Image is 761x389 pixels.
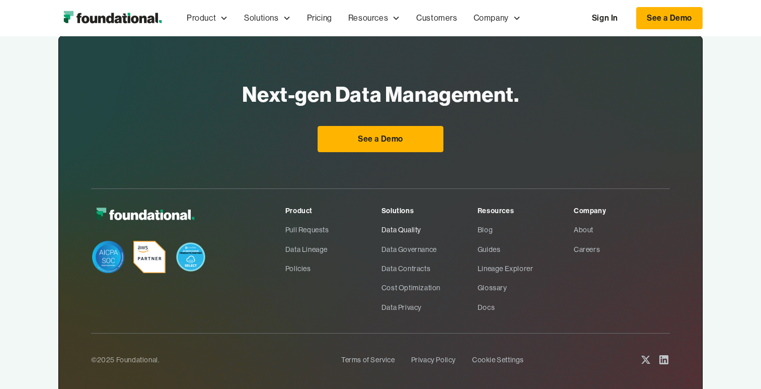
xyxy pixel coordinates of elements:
[58,8,167,28] a: home
[580,272,761,389] iframe: Chat Widget
[236,2,298,35] div: Solutions
[478,298,574,317] a: Docs
[92,241,124,273] img: SOC Badge
[478,205,574,216] div: Resources
[472,350,524,369] a: Cookie Settings
[466,2,529,35] div: Company
[408,2,465,35] a: Customers
[382,220,478,239] a: Data Quality
[285,220,382,239] a: Pull Requests
[91,354,333,365] div: ©2025 Foundational.
[91,205,199,225] img: Foundational Logo White
[285,205,382,216] div: Product
[244,12,278,25] div: Solutions
[478,240,574,259] a: Guides
[285,259,382,278] a: Policies
[478,220,574,239] a: Blog
[582,8,628,29] a: Sign In
[179,2,236,35] div: Product
[242,79,519,110] h2: Next-gen Data Management.
[574,220,670,239] a: About
[574,240,670,259] a: Careers
[318,126,443,152] a: See a Demo
[478,278,574,297] a: Glossary
[382,259,478,278] a: Data Contracts
[411,350,456,369] a: Privacy Policy
[478,259,574,278] a: Lineage Explorer
[474,12,509,25] div: Company
[187,12,216,25] div: Product
[574,205,670,216] div: Company
[382,240,478,259] a: Data Governance
[285,240,382,259] a: Data Lineage
[636,7,703,29] a: See a Demo
[382,278,478,297] a: Cost Optimization
[58,8,167,28] img: Foundational Logo
[348,12,388,25] div: Resources
[382,205,478,216] div: Solutions
[340,2,408,35] div: Resources
[341,350,395,369] a: Terms of Service
[299,2,340,35] a: Pricing
[382,298,478,317] a: Data Privacy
